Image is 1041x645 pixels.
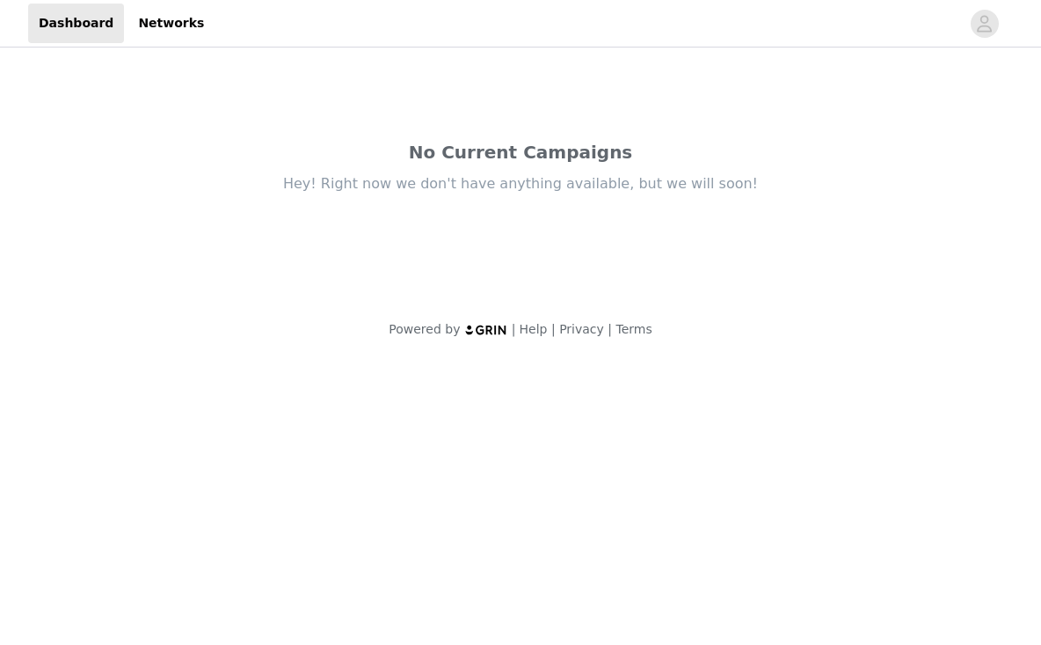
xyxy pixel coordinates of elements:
[464,324,508,335] img: logo
[976,10,993,38] div: avatar
[559,322,604,336] a: Privacy
[608,322,612,336] span: |
[615,322,652,336] a: Terms
[520,322,548,336] a: Help
[389,322,460,336] span: Powered by
[551,322,556,336] span: |
[127,4,215,43] a: Networks
[151,139,890,165] div: No Current Campaigns
[512,322,516,336] span: |
[28,4,124,43] a: Dashboard
[151,174,890,194] div: Hey! Right now we don't have anything available, but we will soon!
